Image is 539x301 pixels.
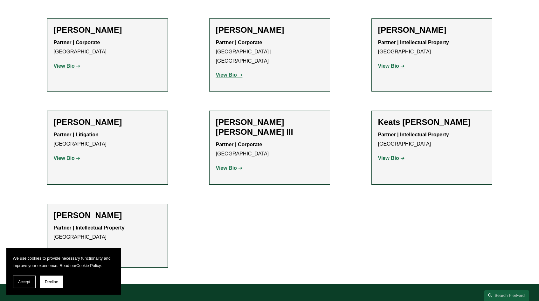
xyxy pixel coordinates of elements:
a: Search this site [484,290,529,301]
strong: View Bio [378,63,399,69]
button: Decline [40,276,63,288]
p: [GEOGRAPHIC_DATA] [216,140,323,159]
h2: [PERSON_NAME] [54,117,161,127]
a: View Bio [378,63,405,69]
p: [GEOGRAPHIC_DATA] [54,130,161,149]
h2: [PERSON_NAME] [PERSON_NAME] III [216,117,323,137]
a: View Bio [54,63,80,69]
p: We use cookies to provide necessary functionality and improve your experience. Read our . [13,255,114,269]
p: [GEOGRAPHIC_DATA] [54,38,161,57]
a: View Bio [216,72,243,78]
p: [GEOGRAPHIC_DATA] [54,223,161,242]
h2: [PERSON_NAME] [54,210,161,220]
p: [GEOGRAPHIC_DATA] | [GEOGRAPHIC_DATA] [216,38,323,65]
h2: [PERSON_NAME] [54,25,161,35]
strong: View Bio [216,165,237,171]
h2: [PERSON_NAME] [216,25,323,35]
strong: Partner | Intellectual Property [378,40,449,45]
strong: View Bio [54,155,75,161]
strong: View Bio [54,63,75,69]
p: [GEOGRAPHIC_DATA] [378,38,486,57]
span: Accept [18,280,30,284]
strong: Partner | Corporate [216,40,262,45]
strong: View Bio [216,72,237,78]
a: View Bio [54,155,80,161]
strong: Partner | Intellectual Property [54,225,125,230]
section: Cookie banner [6,248,121,295]
a: Cookie Policy [76,263,101,268]
strong: View Bio [378,155,399,161]
strong: Partner | Corporate [54,40,100,45]
span: Decline [45,280,58,284]
strong: Partner | Intellectual Property [378,132,449,137]
h2: [PERSON_NAME] [378,25,486,35]
strong: Partner | Corporate [216,142,262,147]
p: [GEOGRAPHIC_DATA] [378,130,486,149]
h2: Keats [PERSON_NAME] [378,117,486,127]
strong: Partner | Litigation [54,132,99,137]
a: View Bio [378,155,405,161]
a: View Bio [216,165,243,171]
button: Accept [13,276,36,288]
